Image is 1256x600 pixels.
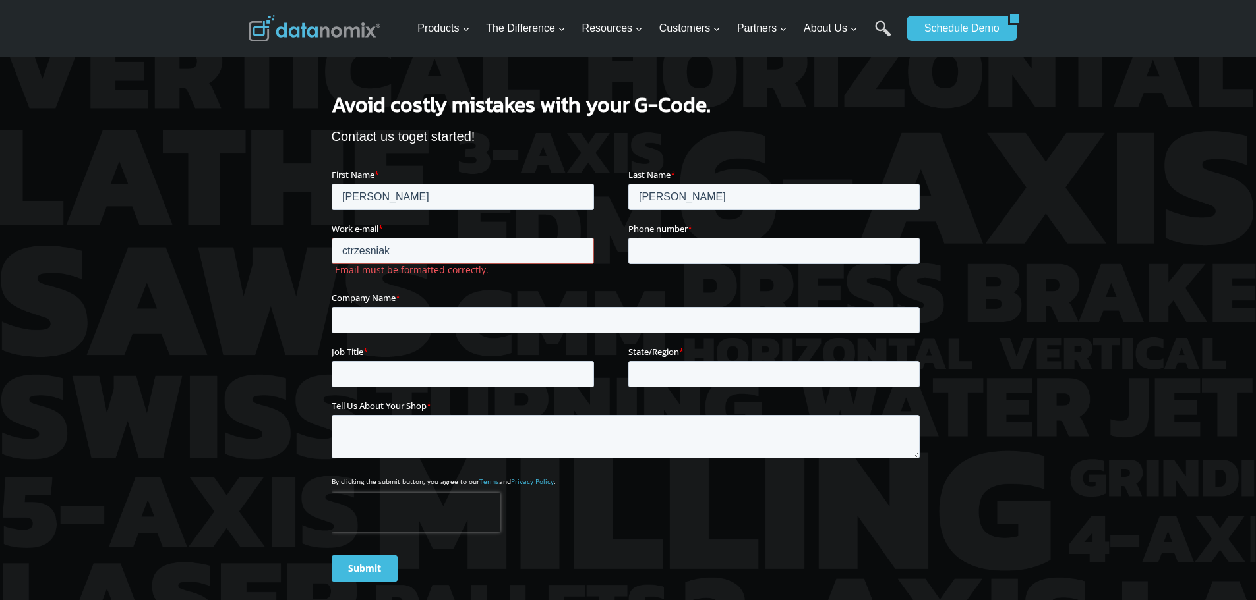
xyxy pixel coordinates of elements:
[659,20,721,37] span: Customers
[412,7,900,50] nav: Primary Navigation
[249,15,380,41] img: Datanomix
[332,126,925,147] p: get started!
[332,89,711,121] span: Avoid costly mistakes with your G-Code.
[332,129,409,144] span: Contact us to
[804,20,858,37] span: About Us
[907,16,1008,41] a: Schedule Demo
[737,20,787,37] span: Partners
[486,20,566,37] span: The Difference
[582,20,643,37] span: Resources
[875,20,891,50] a: Search
[417,20,469,37] span: Products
